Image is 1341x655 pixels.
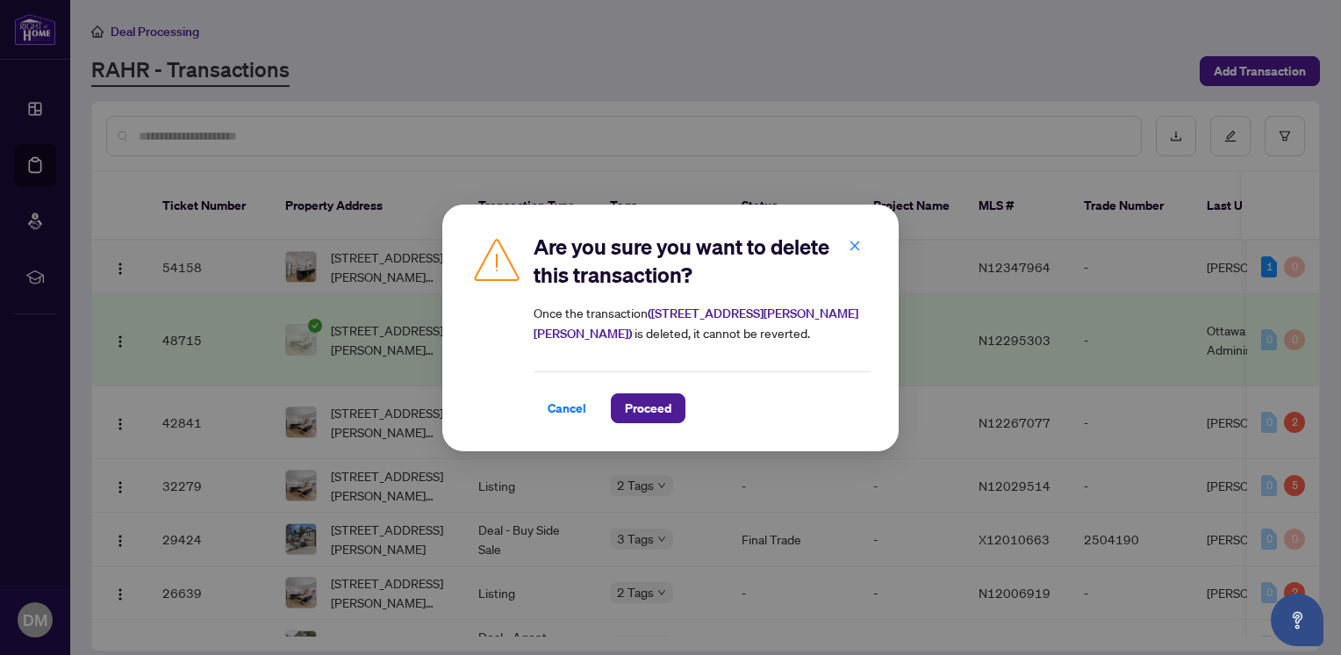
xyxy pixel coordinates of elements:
[534,306,858,342] strong: ( [STREET_ADDRESS][PERSON_NAME][PERSON_NAME] )
[534,303,871,343] article: Once the transaction is deleted, it cannot be reverted.
[548,394,586,422] span: Cancel
[611,393,685,423] button: Proceed
[534,393,600,423] button: Cancel
[625,394,671,422] span: Proceed
[534,233,871,289] h2: Are you sure you want to delete this transaction?
[849,239,861,251] span: close
[1271,594,1323,646] button: Open asap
